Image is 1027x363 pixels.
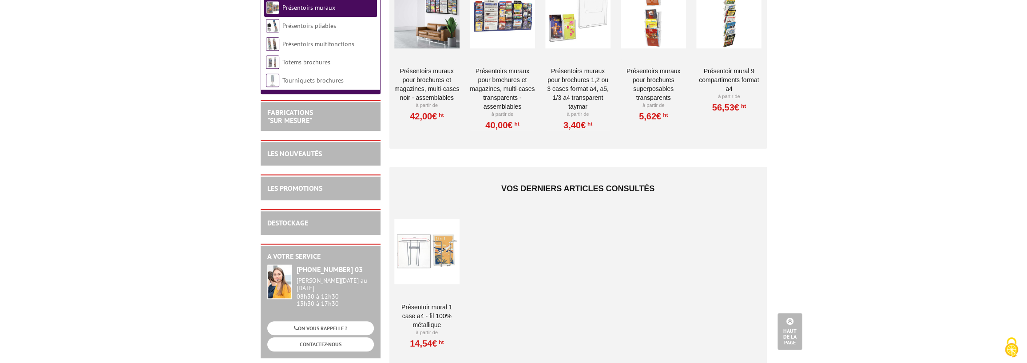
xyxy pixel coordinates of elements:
[267,337,374,351] a: CONTACTEZ-NOUS
[266,19,279,32] img: Présentoirs pliables
[1000,336,1023,359] img: Cookies (fenêtre modale)
[266,74,279,87] img: Tourniquets brochures
[696,67,761,93] a: PRÉSENTOIR MURAL 9 COMPARTIMENTS FORMAT A4
[545,111,611,118] p: À partir de
[410,341,444,346] a: 14,54€HT
[282,22,336,30] a: Présentoirs pliables
[297,265,363,274] strong: [PHONE_NUMBER] 03
[282,58,330,66] a: Totems brochures
[394,329,460,336] p: À partir de
[394,67,460,102] a: PRÉSENTOIRS MURAUX POUR BROCHURES ET MAGAZINES, MULTI-CASES NOIR - ASSEMBLABLES
[545,67,611,111] a: PRÉSENTOIRS MURAUX POUR BROCHURES 1,2 OU 3 CASES FORMAT A4, A5, 1/3 A4 TRANSPARENT TAYMAR
[470,67,535,111] a: PRÉSENTOIRS MURAUX POUR BROCHURES ET MAGAZINES, MULTI-CASES TRANSPARENTS - ASSEMBLABLES
[266,37,279,51] img: Présentoirs multifonctions
[267,149,322,158] a: LES NOUVEAUTÉS
[267,218,308,227] a: DESTOCKAGE
[394,303,460,329] a: Présentoir mural 1 case A4 - Fil 100% métallique
[267,108,313,125] a: FABRICATIONS"Sur Mesure"
[712,105,746,110] a: 56,53€HT
[266,1,279,14] img: Présentoirs muraux
[739,103,746,109] sup: HT
[639,114,668,119] a: 5,62€HT
[267,264,292,299] img: widget-service.jpg
[282,76,344,84] a: Tourniquets brochures
[297,277,374,308] div: 08h30 à 12h30 13h30 à 17h30
[996,333,1027,363] button: Cookies (fenêtre modale)
[661,112,668,118] sup: HT
[410,114,444,119] a: 42,00€HT
[512,121,519,127] sup: HT
[563,122,592,128] a: 3,40€HT
[297,277,374,292] div: [PERSON_NAME][DATE] au [DATE]
[621,102,686,109] p: À partir de
[267,321,374,335] a: ON VOUS RAPPELLE ?
[266,55,279,69] img: Totems brochures
[485,122,519,128] a: 40,00€HT
[267,253,374,260] h2: A votre service
[586,121,592,127] sup: HT
[437,339,444,345] sup: HT
[282,40,354,48] a: Présentoirs multifonctions
[437,112,444,118] sup: HT
[470,111,535,118] p: À partir de
[282,4,335,12] a: Présentoirs muraux
[777,313,802,350] a: Haut de la page
[696,93,761,100] p: À partir de
[394,102,460,109] p: À partir de
[621,67,686,102] a: PRÉSENTOIRS MURAUX POUR BROCHURES SUPERPOSABLES TRANSPARENTS
[501,184,654,193] span: Vos derniers articles consultés
[267,184,322,193] a: LES PROMOTIONS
